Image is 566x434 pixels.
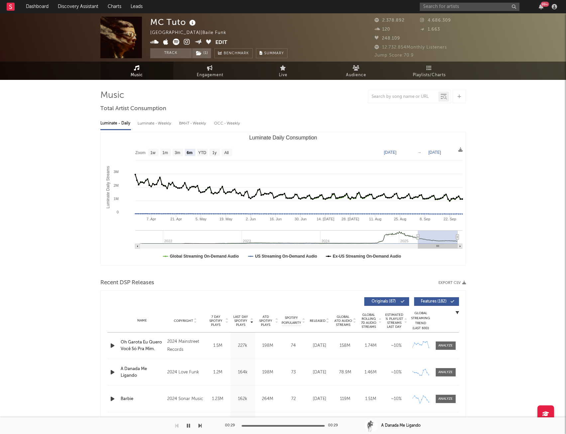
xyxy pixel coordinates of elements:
span: 248.109 [375,36,400,41]
div: 1.2M [207,369,229,376]
span: Playlists/Charts [413,71,446,79]
div: Name [121,318,164,323]
button: Export CSV [438,281,466,285]
text: 8. Sep [419,217,430,221]
div: 158M [334,342,356,349]
div: OCC - Weekly [214,118,241,129]
text: 2. Jun [246,217,256,221]
button: Features(182) [414,297,459,306]
span: 4.686.309 [420,18,451,23]
text: YTD [198,150,206,155]
span: 12.732.854 Monthly Listeners [375,45,447,50]
div: [DATE] [308,396,331,402]
span: Estimated % Playlist Streams Last Day [385,313,403,329]
text: 16. Jun [270,217,282,221]
text: 1w [150,150,156,155]
div: BMAT - Weekly [179,118,207,129]
span: Released [310,319,325,323]
text: Global Streaming On-Demand Audio [170,254,239,259]
div: Barbie [121,396,164,402]
div: 198M [257,342,279,349]
div: [DATE] [308,369,331,376]
text: [DATE] [428,150,441,155]
text: 25. Aug [394,217,406,221]
svg: Luminate Daily Consumption [101,132,466,265]
span: Audience [346,71,366,79]
div: 78.9M [334,369,356,376]
div: 2024 Love Funk [167,368,203,376]
text: 30. Jun [294,217,306,221]
text: Luminate Daily Consumption [249,135,317,140]
text: 21. Apr [170,217,182,221]
div: 162k [232,396,254,402]
div: [DATE] [308,342,331,349]
div: 00:29 [225,422,238,430]
text: 11. Aug [369,217,381,221]
button: (1) [192,48,211,58]
div: 1.74M [360,342,382,349]
div: 164k [232,369,254,376]
div: [GEOGRAPHIC_DATA] | Baile Funk [150,29,234,37]
button: 99+ [539,4,543,9]
a: Audience [320,62,393,80]
text: 22. Sep [443,217,456,221]
text: 1y [212,150,216,155]
div: 72 [282,396,305,402]
text: Ex-US Streaming On-Demand Audio [333,254,401,259]
text: → [417,150,421,155]
text: 7. Apr [146,217,156,221]
input: Search by song name or URL [368,94,438,100]
span: ( 1 ) [192,48,211,58]
text: 3M [113,170,118,174]
a: Benchmark [214,48,253,58]
div: 74 [282,342,305,349]
span: Engagement [197,71,223,79]
text: Zoom [135,150,146,155]
text: 0 [116,210,118,214]
input: Search for artists [420,3,519,11]
a: Playlists/Charts [393,62,466,80]
text: 14. [DATE] [316,217,334,221]
text: 3m [174,150,180,155]
span: Total Artist Consumption [100,105,166,113]
div: 227k [232,342,254,349]
span: 1.663 [420,27,440,32]
a: A Danada Me Ligando [121,366,164,379]
div: 1.5M [207,342,229,349]
text: 1m [162,150,168,155]
span: Last Day Spotify Plays [232,315,250,327]
span: Music [131,71,143,79]
span: 2.378.892 [375,18,404,23]
text: 2M [113,183,118,187]
span: Features ( 182 ) [418,300,449,304]
text: 19. May [219,217,233,221]
span: 120 [375,27,390,32]
text: Luminate Daily Streams [105,166,110,208]
div: 00:29 [328,422,341,430]
div: Luminate - Weekly [138,118,172,129]
div: 2024 Mainstreet Records [167,338,203,354]
span: Copyright [174,319,193,323]
div: A Danada Me Ligando [381,423,420,429]
span: 7 Day Spotify Plays [207,315,225,327]
span: Live [279,71,287,79]
button: Originals(87) [364,297,409,306]
div: ~ 10 % [385,342,407,349]
a: Live [247,62,320,80]
a: Oh Garota Eu Quero Você Só Pra Mim. [121,339,164,352]
div: 99 + [541,2,549,7]
text: US Streaming On-Demand Audio [255,254,317,259]
button: Edit [215,39,227,47]
div: 1.51M [360,396,382,402]
div: 2024 Sonar Music [167,395,203,403]
div: ~ 10 % [385,369,407,376]
span: Jump Score: 70.9 [375,53,414,58]
text: [DATE] [384,150,396,155]
span: Benchmark [224,50,249,58]
a: Music [100,62,173,80]
button: Track [150,48,192,58]
span: ATD Spotify Plays [257,315,275,327]
span: Spotify Popularity [282,316,301,325]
